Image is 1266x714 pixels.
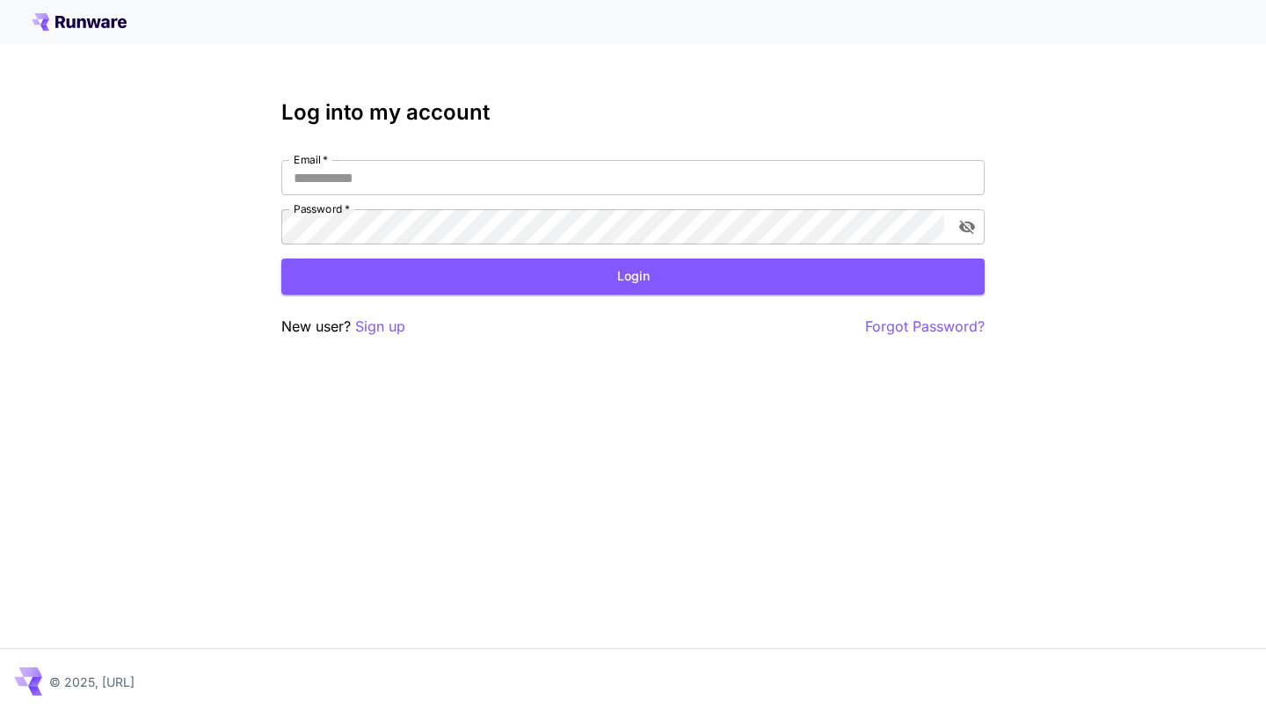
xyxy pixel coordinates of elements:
[281,259,985,295] button: Login
[951,211,983,243] button: toggle password visibility
[865,316,985,338] button: Forgot Password?
[49,673,135,691] p: © 2025, [URL]
[355,316,405,338] button: Sign up
[294,201,350,216] label: Password
[281,100,985,125] h3: Log into my account
[294,152,328,167] label: Email
[281,316,405,338] p: New user?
